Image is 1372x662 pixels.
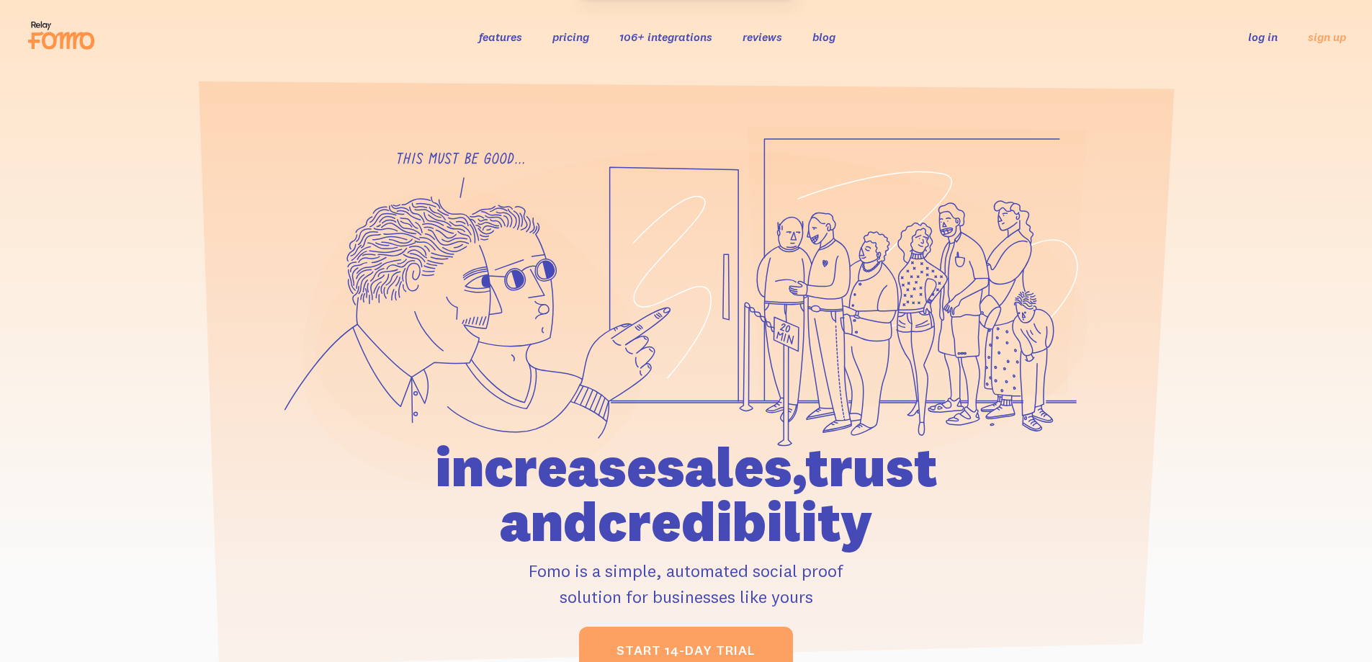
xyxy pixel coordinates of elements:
a: 106+ integrations [619,30,712,44]
a: log in [1248,30,1278,44]
a: sign up [1308,30,1346,45]
a: reviews [743,30,782,44]
a: features [479,30,522,44]
a: pricing [552,30,589,44]
h1: increase sales, trust and credibility [353,439,1020,549]
p: Fomo is a simple, automated social proof solution for businesses like yours [353,558,1020,609]
a: blog [812,30,835,44]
